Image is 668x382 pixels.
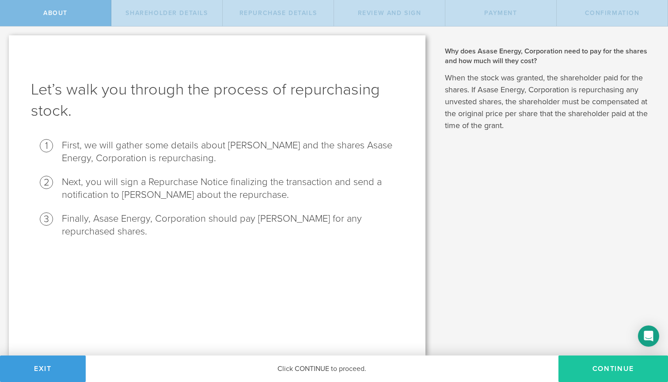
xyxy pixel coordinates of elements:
h2: Why does Asase Energy, Corporation need to pay for the shares and how much will they cost? [445,46,655,66]
h1: Let’s walk you through the process of repurchasing stock. [31,79,403,121]
li: Finally, Asase Energy, Corporation should pay [PERSON_NAME] for any repurchased shares. [62,212,403,238]
p: When the stock was granted, the shareholder paid for the shares. If Asase Energy, Corporation is ... [445,72,655,132]
button: Continue [558,356,668,382]
span: Review and Sign [358,9,421,17]
span: Payment [484,9,517,17]
span: Confirmation [585,9,640,17]
div: Open Intercom Messenger [638,325,659,347]
span: About [43,9,68,17]
li: Next, you will sign a Repurchase Notice finalizing the transaction and send a notification to [PE... [62,176,403,201]
span: Shareholder Details [125,9,208,17]
span: Repurchase Details [239,9,317,17]
li: First, we will gather some details about [PERSON_NAME] and the shares Asase Energy, Corporation i... [62,139,403,165]
div: Click CONTINUE to proceed. [86,356,558,382]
